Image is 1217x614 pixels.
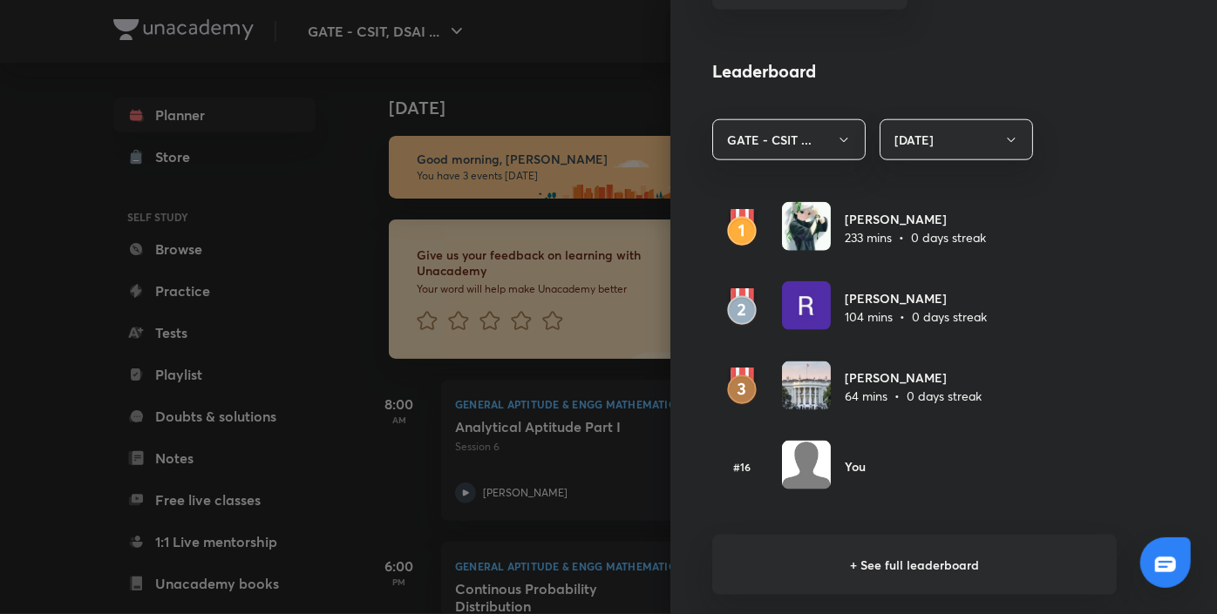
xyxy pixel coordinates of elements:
[712,288,772,327] img: rank2.svg
[845,210,986,228] h6: [PERSON_NAME]
[845,307,987,326] p: 104 mins • 0 days streak
[845,457,866,476] h6: You
[712,209,772,247] img: rank1.svg
[782,441,831,489] img: Avatar
[712,58,1117,84] h4: Leaderboard
[845,368,982,387] h6: [PERSON_NAME]
[845,228,986,246] p: 233 mins • 0 days streak
[782,281,831,330] img: Avatar
[712,119,866,160] button: GATE - CSIT ...
[845,387,982,405] p: 64 mins • 0 days streak
[845,289,987,307] h6: [PERSON_NAME]
[880,119,1033,160] button: [DATE]
[782,202,831,251] img: Avatar
[712,368,772,406] img: rank3.svg
[712,459,772,475] h6: #16
[712,535,1117,595] h6: + See full leaderboard
[782,361,831,410] img: Avatar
